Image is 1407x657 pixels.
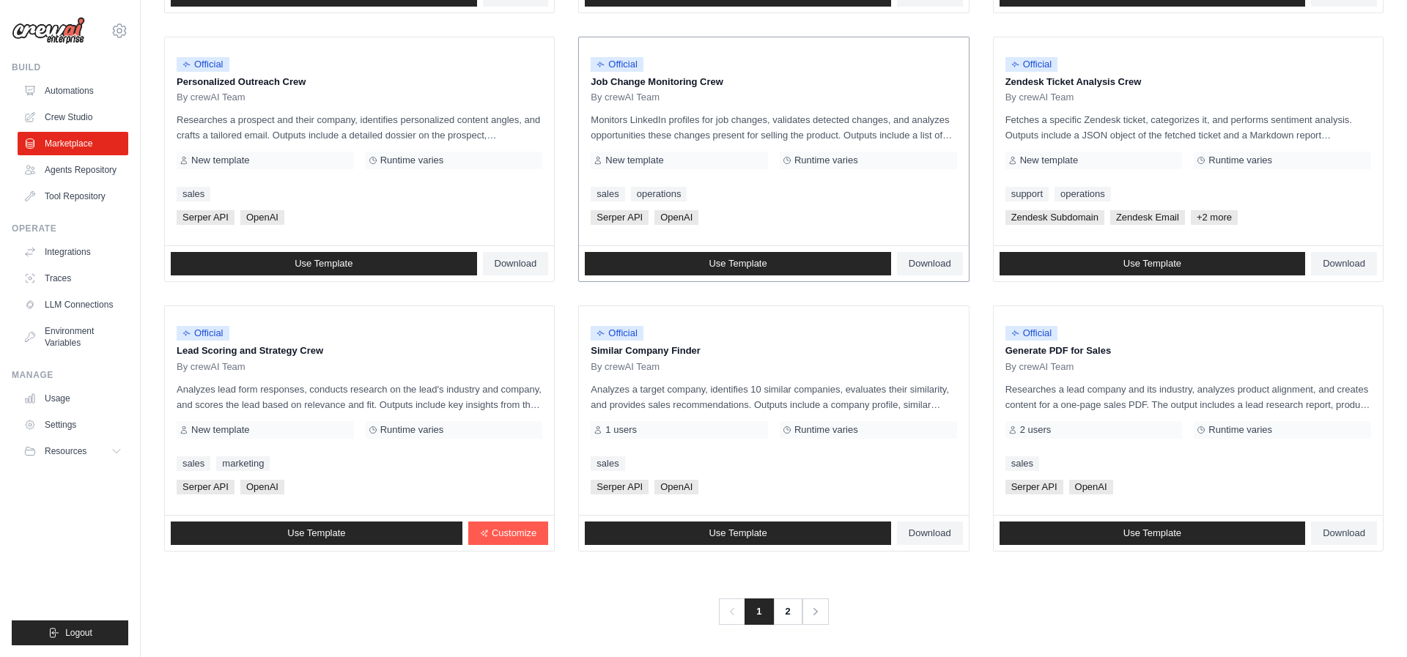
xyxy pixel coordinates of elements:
[745,598,773,625] span: 1
[654,210,698,225] span: OpenAI
[12,369,128,381] div: Manage
[709,258,767,270] span: Use Template
[287,527,345,539] span: Use Template
[1311,521,1377,545] a: Download
[18,79,128,103] a: Automations
[18,293,128,316] a: LLM Connections
[591,382,956,412] p: Analyzes a target company, identifies 10 similar companies, evaluates their similarity, and provi...
[177,326,229,341] span: Official
[1191,210,1238,225] span: +2 more
[1208,155,1272,166] span: Runtime varies
[18,105,128,129] a: Crew Studio
[1069,480,1113,494] span: OpenAI
[1208,424,1272,436] span: Runtime varies
[1005,480,1063,494] span: Serper API
[18,240,128,264] a: Integrations
[591,112,956,143] p: Monitors LinkedIn profiles for job changes, validates detected changes, and analyzes opportunitie...
[1110,210,1185,225] span: Zendesk Email
[18,413,128,437] a: Settings
[909,527,951,539] span: Download
[591,210,649,225] span: Serper API
[719,598,828,625] nav: Pagination
[177,361,245,373] span: By crewAI Team
[794,424,858,436] span: Runtime varies
[177,187,210,201] a: sales
[1020,155,1078,166] span: New template
[591,480,649,494] span: Serper API
[1123,527,1181,539] span: Use Template
[605,155,663,166] span: New template
[295,258,352,270] span: Use Template
[897,252,963,275] a: Download
[177,75,542,89] p: Personalized Outreach Crew
[18,185,128,208] a: Tool Repository
[1005,382,1371,412] p: Researches a lead company and its industry, analyzes product alignment, and creates content for a...
[468,521,548,545] a: Customize
[18,132,128,155] a: Marketplace
[380,155,444,166] span: Runtime varies
[18,158,128,182] a: Agents Repository
[591,326,643,341] span: Official
[591,57,643,72] span: Official
[1005,361,1074,373] span: By crewAI Team
[240,210,284,225] span: OpenAI
[1005,456,1039,471] a: sales
[1005,112,1371,143] p: Fetches a specific Zendesk ticket, categorizes it, and performs sentiment analysis. Outputs inclu...
[1005,92,1074,103] span: By crewAI Team
[591,344,956,358] p: Similar Company Finder
[1323,258,1365,270] span: Download
[1123,258,1181,270] span: Use Template
[1020,424,1052,436] span: 2 users
[177,456,210,471] a: sales
[1005,187,1049,201] a: support
[591,456,624,471] a: sales
[585,252,891,275] a: Use Template
[1005,344,1371,358] p: Generate PDF for Sales
[483,252,549,275] a: Download
[492,527,536,539] span: Customize
[177,112,542,143] p: Researches a prospect and their company, identifies personalized content angles, and crafts a tai...
[1323,527,1365,539] span: Download
[177,92,245,103] span: By crewAI Team
[773,598,802,625] a: 2
[585,521,891,545] a: Use Template
[12,223,128,234] div: Operate
[18,439,128,463] button: Resources
[177,210,234,225] span: Serper API
[1000,521,1306,545] a: Use Template
[909,258,951,270] span: Download
[216,456,270,471] a: marketing
[1005,57,1058,72] span: Official
[12,620,128,645] button: Logout
[591,361,660,373] span: By crewAI Team
[654,480,698,494] span: OpenAI
[12,62,128,73] div: Build
[18,387,128,410] a: Usage
[794,155,858,166] span: Runtime varies
[1311,252,1377,275] a: Download
[1005,75,1371,89] p: Zendesk Ticket Analysis Crew
[495,258,537,270] span: Download
[897,521,963,545] a: Download
[18,319,128,355] a: Environment Variables
[1055,187,1111,201] a: operations
[191,424,249,436] span: New template
[65,627,92,639] span: Logout
[171,252,477,275] a: Use Template
[591,75,956,89] p: Job Change Monitoring Crew
[171,521,462,545] a: Use Template
[1005,210,1104,225] span: Zendesk Subdomain
[591,92,660,103] span: By crewAI Team
[177,382,542,412] p: Analyzes lead form responses, conducts research on the lead's industry and company, and scores th...
[631,187,687,201] a: operations
[177,480,234,494] span: Serper API
[591,187,624,201] a: sales
[709,527,767,539] span: Use Template
[191,155,249,166] span: New template
[12,17,85,45] img: Logo
[1005,326,1058,341] span: Official
[605,424,637,436] span: 1 users
[380,424,444,436] span: Runtime varies
[18,267,128,290] a: Traces
[45,445,86,457] span: Resources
